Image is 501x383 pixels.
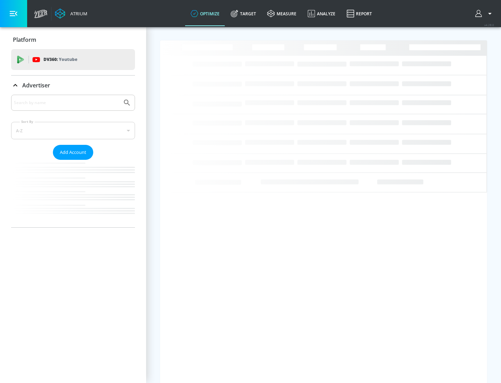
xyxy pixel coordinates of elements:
a: optimize [185,1,225,26]
a: measure [262,1,302,26]
a: Report [341,1,377,26]
span: Add Account [60,148,86,156]
label: Sort By [20,119,35,124]
p: Advertiser [22,81,50,89]
a: Atrium [55,8,87,19]
div: Advertiser [11,76,135,95]
div: Advertiser [11,95,135,227]
span: v 4.28.0 [484,23,494,27]
a: Analyze [302,1,341,26]
div: Atrium [67,10,87,17]
button: Add Account [53,145,93,160]
nav: list of Advertiser [11,160,135,227]
div: A-Z [11,122,135,139]
p: Platform [13,36,36,44]
div: Platform [11,30,135,49]
div: DV360: Youtube [11,49,135,70]
p: DV360: [43,56,77,63]
p: Youtube [59,56,77,63]
input: Search by name [14,98,119,107]
a: Target [225,1,262,26]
